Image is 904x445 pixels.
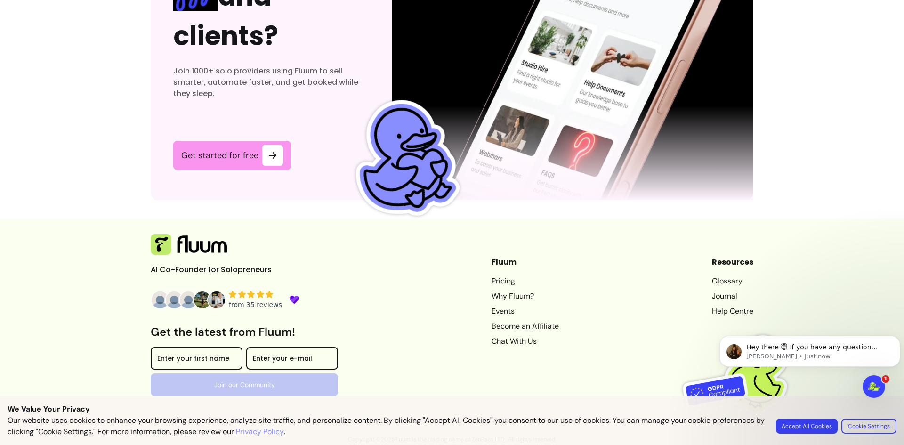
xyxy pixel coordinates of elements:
iframe: Intercom live chat [863,375,885,398]
a: Chat With Us [492,336,559,347]
a: Why Fluum? [492,291,559,302]
a: Become an Affiliate [492,321,559,332]
img: Fluum Logo [151,234,227,255]
a: Help Centre [712,306,753,317]
img: Fluum Duck sticker [334,89,473,228]
input: Enter your e-mail [253,356,331,365]
a: Privacy Policy [236,426,284,437]
a: Glossary [712,275,753,287]
span: Get started for free [181,150,258,161]
header: Resources [712,257,753,268]
button: Accept All Cookies [776,419,838,434]
a: Journal [712,291,753,302]
header: Fluum [492,257,559,268]
input: Enter your first name [157,356,236,365]
h3: Get the latest from Fluum! [151,324,338,340]
iframe: Intercom notifications message [716,316,904,420]
a: Events [492,306,559,317]
p: AI Co-Founder for Solopreneurs [151,264,292,275]
img: Fluum is GDPR compliant [683,316,800,433]
p: We Value Your Privacy [8,404,896,415]
button: Cookie Settings [841,419,896,434]
a: Pricing [492,275,559,287]
span: 1 [882,375,889,383]
a: Get started for free [173,141,291,170]
h3: Join 1000+ solo providers using Fluum to sell smarter, automate faster, and get booked while they... [173,65,369,99]
p: Our website uses cookies to enhance your browsing experience, analyze site traffic, and personali... [8,415,765,437]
